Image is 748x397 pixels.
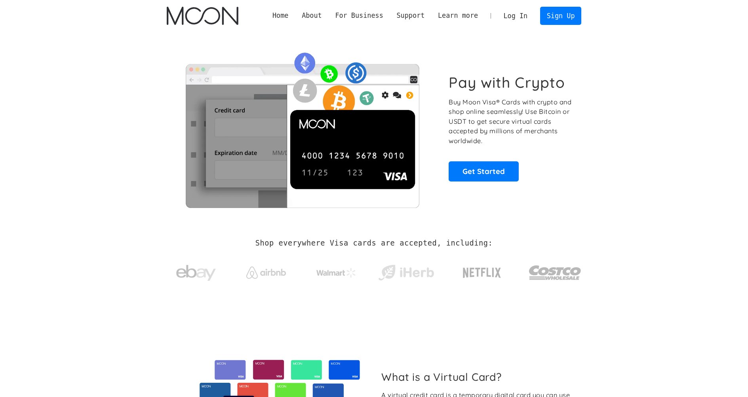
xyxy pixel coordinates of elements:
[529,250,582,291] a: Costco
[167,47,438,208] img: Moon Cards let you spend your crypto anywhere Visa is accepted.
[377,263,436,283] img: iHerb
[529,258,582,287] img: Costco
[176,261,216,285] img: ebay
[540,7,581,25] a: Sign Up
[246,267,286,279] img: Airbnb
[316,268,356,278] img: Walmart
[167,7,238,25] img: Moon Logo
[255,239,493,248] h2: Shop everywhere Visa cards are accepted, including:
[236,259,295,283] a: Airbnb
[377,255,436,287] a: iHerb
[390,11,431,21] div: Support
[438,11,478,21] div: Learn more
[449,161,519,181] a: Get Started
[396,11,424,21] div: Support
[449,97,573,146] p: Buy Moon Visa® Cards with crypto and shop online seamlessly! Use Bitcoin or USDT to get secure vi...
[167,7,238,25] a: home
[295,11,328,21] div: About
[335,11,383,21] div: For Business
[447,255,518,287] a: Netflix
[497,7,534,25] a: Log In
[306,260,365,282] a: Walmart
[167,253,226,289] a: ebay
[302,11,322,21] div: About
[266,11,295,21] a: Home
[431,11,485,21] div: Learn more
[449,74,565,91] h1: Pay with Crypto
[462,263,502,283] img: Netflix
[329,11,390,21] div: For Business
[381,371,575,383] h2: What is a Virtual Card?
